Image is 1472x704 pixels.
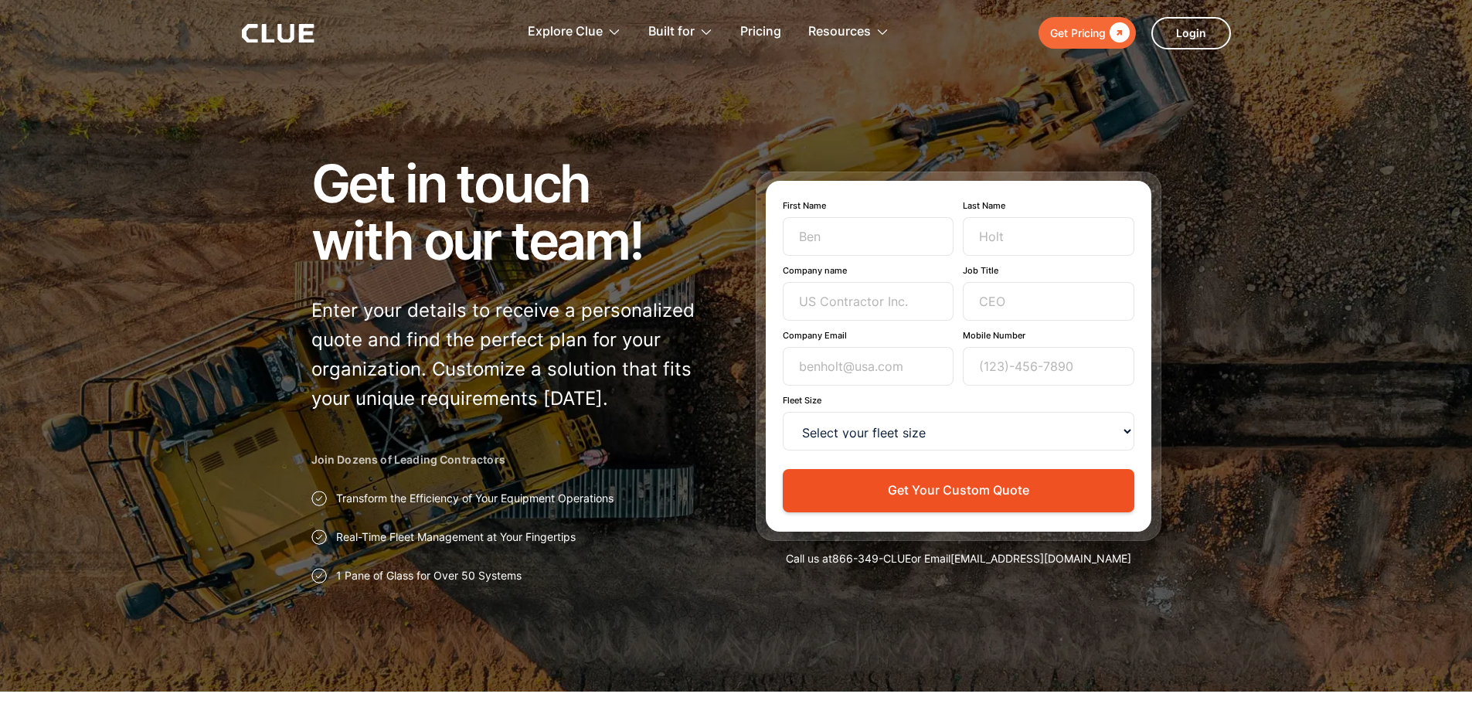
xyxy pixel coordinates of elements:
img: Approval checkmark icon [311,491,327,506]
img: Approval checkmark icon [311,529,327,545]
label: Last Name [963,200,1134,211]
input: (123)-456-7890 [963,347,1134,386]
h2: Join Dozens of Leading Contractors [311,452,717,468]
div: Explore Clue [528,8,621,56]
a: [EMAIL_ADDRESS][DOMAIN_NAME] [950,552,1131,565]
label: Company Email [783,330,954,341]
a: Get Pricing [1039,17,1136,49]
div: Resources [808,8,889,56]
p: Enter your details to receive a personalized quote and find the perfect plan for your organizatio... [311,296,717,413]
input: Holt [963,217,1134,256]
p: Transform the Efficiency of Your Equipment Operations [336,491,614,506]
input: Ben [783,217,954,256]
div: Call us at or Email [756,551,1161,566]
div: Explore Clue [528,8,603,56]
a: Pricing [740,8,781,56]
a: Login [1151,17,1231,49]
button: Get Your Custom Quote [783,469,1134,512]
label: Mobile Number [963,330,1134,341]
label: Fleet Size [783,395,1134,406]
p: 1 Pane of Glass for Over 50 Systems [336,568,522,583]
input: benholt@usa.com [783,347,954,386]
a: 866-349-CLUE [832,552,911,565]
p: Real-Time Fleet Management at Your Fingertips [336,529,576,545]
input: CEO [963,282,1134,321]
div: Get Pricing [1050,23,1106,43]
div: Built for [648,8,695,56]
label: First Name [783,200,954,211]
label: Company name [783,265,954,276]
div: Built for [648,8,713,56]
div:  [1106,23,1130,43]
h1: Get in touch with our team! [311,155,717,269]
label: Job Title [963,265,1134,276]
input: US Contractor Inc. [783,282,954,321]
div: Resources [808,8,871,56]
img: Approval checkmark icon [311,568,327,583]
